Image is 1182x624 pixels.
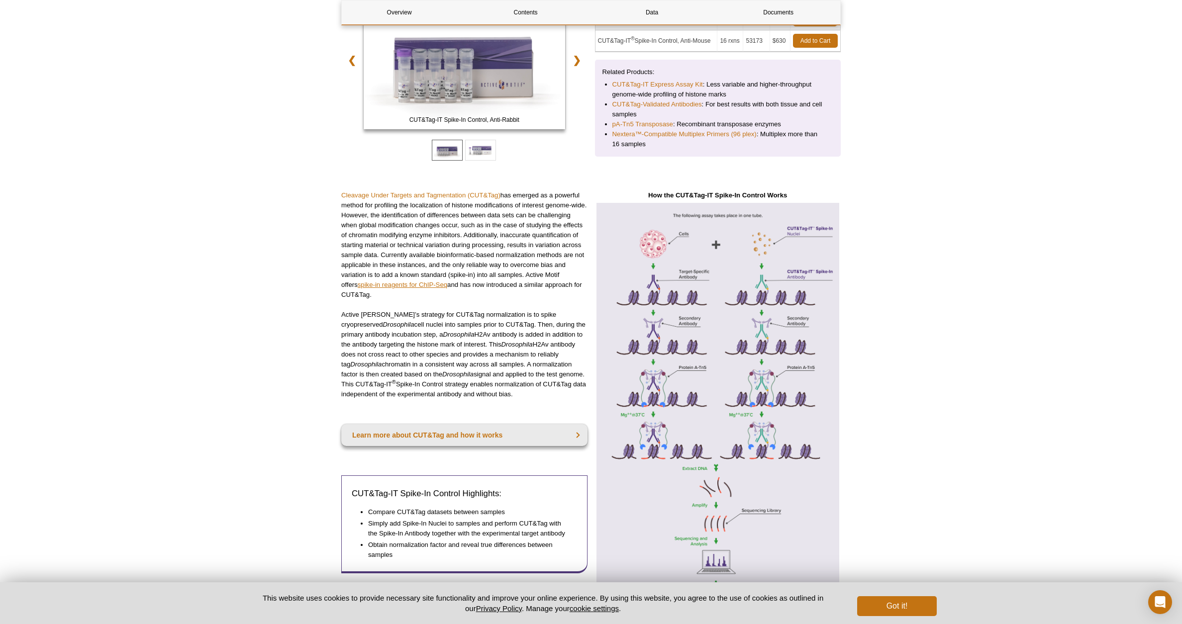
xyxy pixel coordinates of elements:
[612,99,824,119] li: : For best results with both tissue and cell samples
[566,49,588,72] a: ❯
[612,119,824,129] li: : Recombinant transposase enzymes
[392,378,396,384] sup: ®
[594,0,709,24] a: Data
[793,34,838,48] a: Add to Cart
[442,370,474,378] em: Drosophila
[341,49,363,72] a: ❮
[358,281,447,288] a: spike-in reagents for ChIP-Seq
[612,99,702,109] a: CUT&Tag-Validated Antibodies
[341,190,588,300] p: has emerged as a powerful method for profiling the localization of histone modifications of inter...
[368,519,567,538] li: Simply add Spike-In Nuclei to samples and perform CUT&Tag with the Spike-In Antibody together wit...
[612,119,673,129] a: pA-Tn5 Transposase
[245,593,841,614] p: This website uses cookies to provide necessary site functionality and improve your online experie...
[857,596,937,616] button: Got it!
[631,36,634,41] sup: ®
[350,360,382,368] em: Drosophila
[341,310,588,399] p: Active [PERSON_NAME]’s strategy for CUT&Tag normalization is to spike cryopreserved cell nuclei i...
[341,424,588,446] a: Learn more about CUT&Tag and how it works
[342,0,457,24] a: Overview
[366,115,563,125] span: CUT&Tag-IT Spike-In Control, Anti-Rabbit
[501,341,533,348] em: Drosophila
[570,604,619,613] button: cookie settings
[368,540,567,560] li: Obtain normalization factor and reveal true differences between samples
[648,191,787,199] strong: How the CUT&Tag-IT Spike-In Control Works
[352,488,577,500] h3: CUT&Tag-IT Spike-In Control Highlights:
[612,129,824,149] li: : Multiplex more than 16 samples
[770,30,790,52] td: $630
[612,129,757,139] a: Nextera™-Compatible Multiplex Primers (96 plex)
[368,507,567,517] li: Compare CUT&Tag datasets between samples
[602,67,834,77] p: Related Products:
[1148,590,1172,614] div: Open Intercom Messenger
[721,0,836,24] a: Documents
[612,80,703,89] a: CUT&Tag-IT Express Assay Kit
[612,80,824,99] li: : Less variable and higher-throughput genome-wide profiling of histone marks
[468,0,583,24] a: Contents
[743,30,770,52] td: 53173
[443,331,475,338] em: Drosophila
[383,321,414,328] em: Drosophila
[476,604,522,613] a: Privacy Policy
[341,191,500,199] a: Cleavage Under Targets and Tagmentation (CUT&Tag)
[595,30,718,52] td: CUT&Tag-IT Spike-In Control, Anti-Mouse
[717,30,743,52] td: 16 rxns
